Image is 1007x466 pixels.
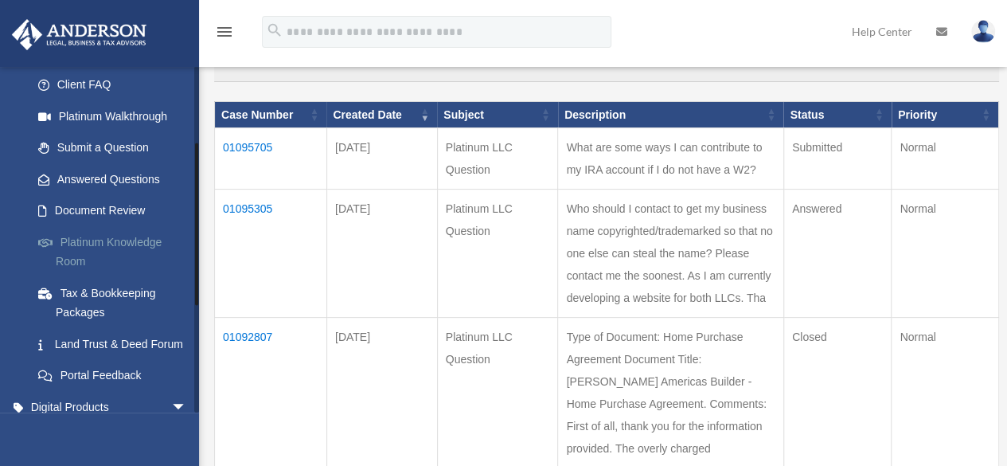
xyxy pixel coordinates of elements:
td: What are some ways I can contribute to my IRA account if I do not have a W2? [558,128,783,190]
th: Priority: activate to sort column ascending [892,101,999,128]
td: Answered [783,190,891,318]
td: Normal [892,128,999,190]
td: [DATE] [326,190,437,318]
a: Submit a Question [22,132,211,164]
a: Digital Productsarrow_drop_down [11,391,211,423]
i: menu [215,22,234,41]
th: Case Number: activate to sort column ascending [215,101,327,128]
td: Normal [892,190,999,318]
img: Anderson Advisors Platinum Portal [7,19,151,50]
td: 01095305 [215,190,327,318]
td: Platinum LLC Question [437,128,558,190]
td: Who should I contact to get my business name copyrighted/trademarked so that no one else can stea... [558,190,783,318]
td: Platinum LLC Question [437,190,558,318]
a: Portal Feedback [22,360,211,392]
img: User Pic [971,20,995,43]
th: Status: activate to sort column ascending [783,101,891,128]
a: Client FAQ [22,69,211,101]
i: search [266,22,283,39]
td: Submitted [783,128,891,190]
a: Answered Questions [22,163,203,195]
a: menu [215,28,234,41]
td: 01095705 [215,128,327,190]
a: Land Trust & Deed Forum [22,328,211,360]
th: Description: activate to sort column ascending [558,101,783,128]
a: Tax & Bookkeeping Packages [22,277,211,328]
td: [DATE] [326,128,437,190]
th: Subject: activate to sort column ascending [437,101,558,128]
a: Document Review [22,195,211,227]
th: Created Date: activate to sort column ascending [326,101,437,128]
span: arrow_drop_down [171,391,203,424]
a: Platinum Knowledge Room [22,226,211,277]
a: Platinum Walkthrough [22,100,211,132]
